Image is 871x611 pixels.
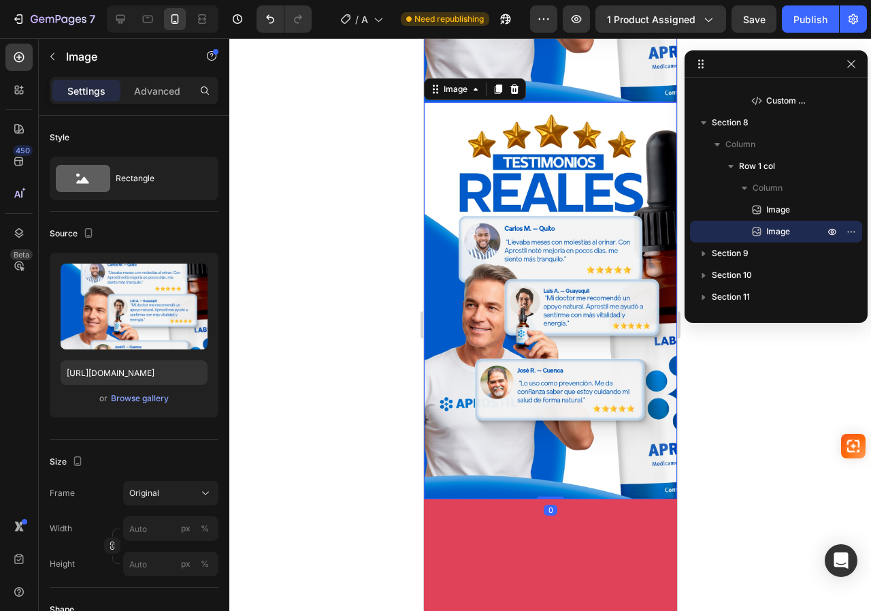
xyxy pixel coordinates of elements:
div: Beta [10,249,33,260]
span: Custom Code [766,94,810,108]
div: px [181,558,191,570]
p: 7 [89,11,95,27]
span: Save [743,14,766,25]
p: Settings [67,84,105,98]
div: % [201,522,209,535]
span: 1 product assigned [607,12,695,27]
button: px [197,520,213,537]
button: % [178,556,194,572]
span: Need republishing [414,13,484,25]
button: 7 [5,5,101,33]
div: Browse gallery [111,392,169,405]
span: Column [753,181,783,195]
iframe: Design area [424,38,677,611]
div: Size [50,453,86,471]
span: Row 1 col [739,159,775,173]
button: Original [123,481,218,505]
div: Source [50,225,97,243]
span: Section 9 [712,247,749,260]
span: Section 10 [712,268,752,282]
div: Rectangle [116,163,199,194]
img: preview-image [61,264,208,349]
span: Image [766,225,790,238]
button: 1 product assigned [595,5,726,33]
span: Aprostil [361,12,368,27]
p: Advanced [134,84,180,98]
p: Image [66,48,182,65]
input: px% [123,516,218,541]
input: px% [123,552,218,576]
span: Section 8 [712,116,749,129]
span: Column [725,138,755,151]
div: % [201,558,209,570]
span: / [355,12,359,27]
label: Height [50,558,75,570]
span: or [99,390,108,407]
span: Image [766,203,790,217]
div: px [181,522,191,535]
input: https://example.com/image.jpg [61,360,208,385]
button: px [197,556,213,572]
div: Undo/Redo [257,5,312,33]
button: Publish [782,5,839,33]
div: 450 [13,145,33,156]
button: Save [732,5,776,33]
label: Frame [50,487,75,499]
label: Width [50,522,72,535]
div: Style [50,131,69,144]
span: Original [129,487,159,499]
div: Open Intercom Messenger [825,544,857,577]
button: Browse gallery [110,392,169,405]
span: Section 11 [712,290,750,304]
div: Publish [793,12,827,27]
button: % [178,520,194,537]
